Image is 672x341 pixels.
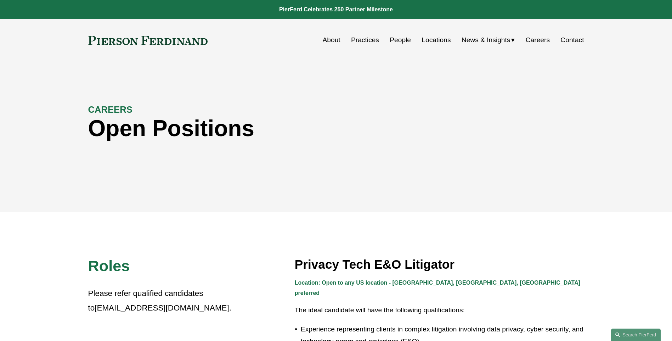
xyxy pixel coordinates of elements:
[88,116,460,141] h1: Open Positions
[526,33,550,47] a: Careers
[560,33,584,47] a: Contact
[323,33,340,47] a: About
[462,33,515,47] a: folder dropdown
[295,257,584,272] h3: Privacy Tech E&O Litigator
[88,286,233,315] p: Please refer qualified candidates to .
[295,304,584,317] p: The ideal candidate will have the following qualifications:
[351,33,379,47] a: Practices
[611,329,661,341] a: Search this site
[88,257,130,274] span: Roles
[422,33,451,47] a: Locations
[462,34,510,46] span: News & Insights
[88,105,132,114] strong: CAREERS
[95,303,229,312] a: [EMAIL_ADDRESS][DOMAIN_NAME]
[390,33,411,47] a: People
[295,280,582,296] strong: Location: Open to any US location - [GEOGRAPHIC_DATA], [GEOGRAPHIC_DATA], [GEOGRAPHIC_DATA] prefe...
